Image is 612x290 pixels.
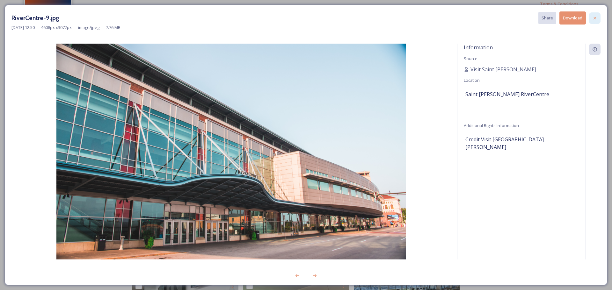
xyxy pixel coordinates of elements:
button: Download [559,11,586,25]
span: Additional Rights Information [464,123,519,128]
span: 4608 px x 3072 px [41,25,72,31]
span: Source [464,56,477,61]
button: Share [538,12,556,24]
img: RiverCentre-9.jpg [11,44,451,276]
h3: RiverCentre-9.jpg [11,13,59,23]
span: image/jpeg [78,25,99,31]
span: Visit Saint [PERSON_NAME] [470,66,536,73]
span: Saint [PERSON_NAME] RiverCentre [465,90,549,98]
span: 7.76 MB [106,25,120,31]
span: Credit Visit [GEOGRAPHIC_DATA][PERSON_NAME] [465,136,578,151]
span: [DATE] 12:50 [11,25,35,31]
span: Information [464,44,493,51]
span: Location [464,77,480,83]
